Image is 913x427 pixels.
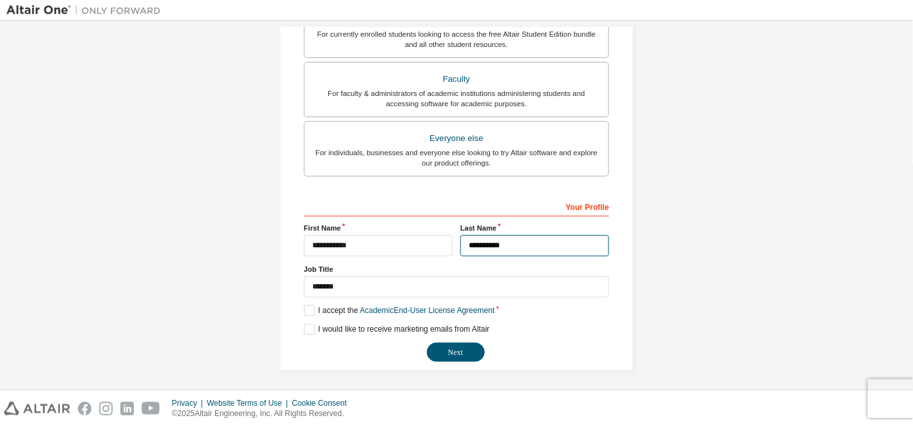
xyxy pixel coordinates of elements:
[312,29,601,50] div: For currently enrolled students looking to access the free Altair Student Edition bundle and all ...
[207,398,292,408] div: Website Terms of Use
[304,324,489,335] label: I would like to receive marketing emails from Altair
[142,402,160,415] img: youtube.svg
[312,129,601,147] div: Everyone else
[99,402,113,415] img: instagram.svg
[172,398,207,408] div: Privacy
[312,147,601,168] div: For individuals, businesses and everyone else looking to try Altair software and explore our prod...
[120,402,134,415] img: linkedin.svg
[172,408,355,419] p: © 2025 Altair Engineering, Inc. All Rights Reserved.
[460,223,609,233] label: Last Name
[427,343,485,362] button: Next
[304,264,609,274] label: Job Title
[304,196,609,216] div: Your Profile
[312,70,601,88] div: Faculty
[312,88,601,109] div: For faculty & administrators of academic institutions administering students and accessing softwa...
[304,305,494,316] label: I accept the
[292,398,354,408] div: Cookie Consent
[4,402,70,415] img: altair_logo.svg
[360,306,494,315] a: Academic End-User License Agreement
[78,402,91,415] img: facebook.svg
[304,223,453,233] label: First Name
[6,4,167,17] img: Altair One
